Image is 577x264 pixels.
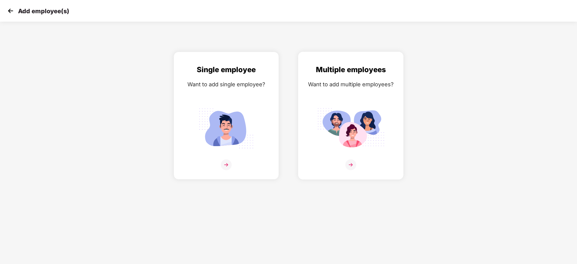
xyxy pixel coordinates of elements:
[304,64,397,75] div: Multiple employees
[180,80,273,89] div: Want to add single employee?
[317,105,384,152] img: svg+xml;base64,PHN2ZyB4bWxucz0iaHR0cDovL3d3dy53My5vcmcvMjAwMC9zdmciIGlkPSJNdWx0aXBsZV9lbXBsb3llZS...
[221,159,232,170] img: svg+xml;base64,PHN2ZyB4bWxucz0iaHR0cDovL3d3dy53My5vcmcvMjAwMC9zdmciIHdpZHRoPSIzNiIgaGVpZ2h0PSIzNi...
[6,6,15,15] img: svg+xml;base64,PHN2ZyB4bWxucz0iaHR0cDovL3d3dy53My5vcmcvMjAwMC9zdmciIHdpZHRoPSIzMCIgaGVpZ2h0PSIzMC...
[304,80,397,89] div: Want to add multiple employees?
[345,159,356,170] img: svg+xml;base64,PHN2ZyB4bWxucz0iaHR0cDovL3d3dy53My5vcmcvMjAwMC9zdmciIHdpZHRoPSIzNiIgaGVpZ2h0PSIzNi...
[180,64,273,75] div: Single employee
[193,105,260,152] img: svg+xml;base64,PHN2ZyB4bWxucz0iaHR0cDovL3d3dy53My5vcmcvMjAwMC9zdmciIGlkPSJTaW5nbGVfZW1wbG95ZWUiIH...
[18,8,69,15] p: Add employee(s)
